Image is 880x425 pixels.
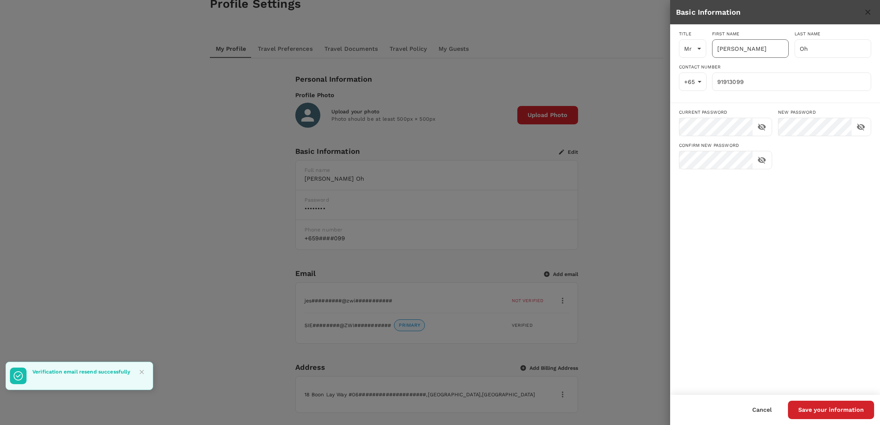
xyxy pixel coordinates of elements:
[795,31,871,38] div: Last name
[32,368,130,375] p: Verification email resend successfully
[679,109,772,116] div: Current password
[679,72,707,91] div: +65
[679,64,871,71] div: Contact Number
[742,401,782,419] button: Cancel
[136,366,147,378] button: Close
[756,121,768,133] button: toggle password visibility
[862,6,874,18] button: close
[712,31,789,38] div: First name
[679,39,706,58] div: Mr
[684,78,695,85] span: +65
[756,154,768,166] button: toggle password visibility
[788,401,874,419] button: Save your information
[679,142,772,149] div: Confirm new password
[676,6,862,18] div: Basic Information
[855,121,867,133] button: toggle password visibility
[679,31,706,38] div: Title
[778,109,871,116] div: New password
